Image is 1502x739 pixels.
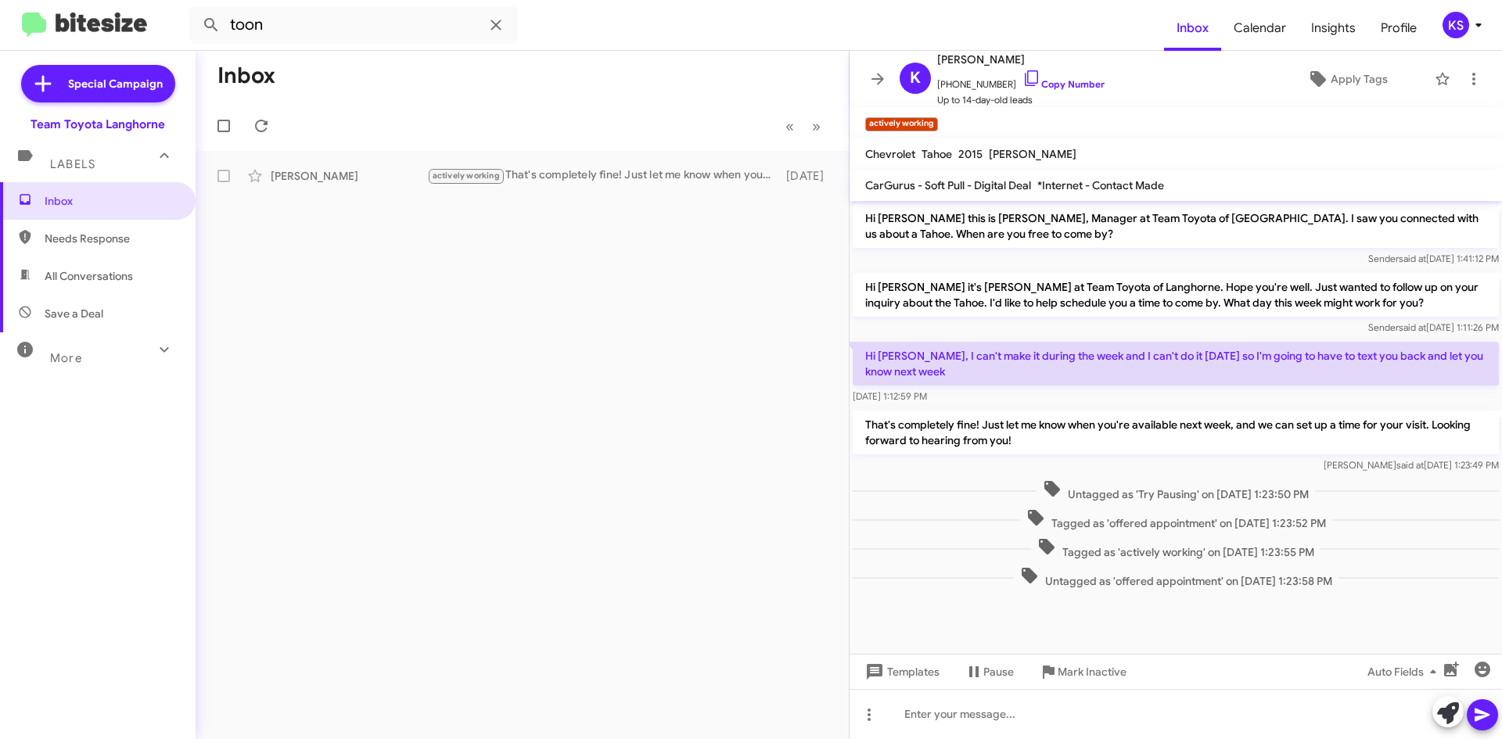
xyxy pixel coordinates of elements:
[910,66,921,91] span: K
[1267,65,1427,93] button: Apply Tags
[785,117,794,136] span: «
[865,117,938,131] small: actively working
[952,658,1026,686] button: Pause
[427,167,778,185] div: That's completely fine! Just let me know when you're available next week, and we can set up a tim...
[1299,5,1368,51] a: Insights
[1399,253,1426,264] span: said at
[853,342,1499,386] p: Hi [PERSON_NAME], I can't make it during the week and I can't do it [DATE] so I'm going to have t...
[1026,658,1139,686] button: Mark Inactive
[68,76,163,91] span: Special Campaign
[850,658,952,686] button: Templates
[777,110,830,142] nav: Page navigation example
[45,193,178,209] span: Inbox
[776,110,803,142] button: Previous
[853,273,1499,317] p: Hi [PERSON_NAME] it's [PERSON_NAME] at Team Toyota of Langhorne. Hope you're well. Just wanted to...
[189,6,518,44] input: Search
[865,147,915,161] span: Chevrolet
[937,69,1105,92] span: [PHONE_NUMBER]
[803,110,830,142] button: Next
[922,147,952,161] span: Tahoe
[45,231,178,246] span: Needs Response
[853,411,1499,454] p: That's completely fine! Just let me know when you're available next week, and we can set up a tim...
[45,306,103,321] span: Save a Deal
[1367,658,1443,686] span: Auto Fields
[271,168,427,184] div: [PERSON_NAME]
[1368,253,1499,264] span: Sender [DATE] 1:41:12 PM
[1037,178,1164,192] span: *Internet - Contact Made
[865,178,1031,192] span: CarGurus - Soft Pull - Digital Deal
[1031,537,1321,560] span: Tagged as 'actively working' on [DATE] 1:23:55 PM
[1324,459,1499,471] span: [PERSON_NAME] [DATE] 1:23:49 PM
[983,658,1014,686] span: Pause
[937,92,1105,108] span: Up to 14-day-old leads
[1014,566,1339,589] span: Untagged as 'offered appointment' on [DATE] 1:23:58 PM
[853,204,1499,248] p: Hi [PERSON_NAME] this is [PERSON_NAME], Manager at Team Toyota of [GEOGRAPHIC_DATA]. I saw you co...
[1020,508,1332,531] span: Tagged as 'offered appointment' on [DATE] 1:23:52 PM
[31,117,165,132] div: Team Toyota Langhorne
[1022,78,1105,90] a: Copy Number
[433,170,500,181] span: actively working
[1355,658,1455,686] button: Auto Fields
[1443,12,1469,38] div: KS
[217,63,275,88] h1: Inbox
[1164,5,1221,51] a: Inbox
[1429,12,1485,38] button: KS
[1331,65,1388,93] span: Apply Tags
[853,390,927,402] span: [DATE] 1:12:59 PM
[1221,5,1299,51] a: Calendar
[21,65,175,102] a: Special Campaign
[812,117,821,136] span: »
[50,351,82,365] span: More
[1037,479,1315,502] span: Untagged as 'Try Pausing' on [DATE] 1:23:50 PM
[989,147,1076,161] span: [PERSON_NAME]
[862,658,940,686] span: Templates
[1368,321,1499,333] span: Sender [DATE] 1:11:26 PM
[50,157,95,171] span: Labels
[937,50,1105,69] span: [PERSON_NAME]
[1399,321,1426,333] span: said at
[778,168,836,184] div: [DATE]
[1058,658,1126,686] span: Mark Inactive
[958,147,983,161] span: 2015
[1368,5,1429,51] a: Profile
[1396,459,1424,471] span: said at
[45,268,133,284] span: All Conversations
